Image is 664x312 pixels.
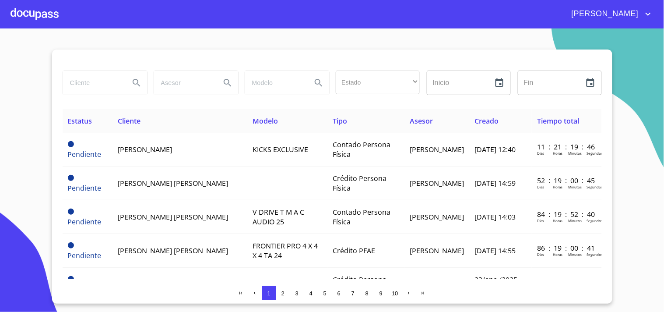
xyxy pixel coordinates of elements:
[290,286,304,300] button: 3
[474,246,516,255] span: [DATE] 14:55
[474,178,516,188] span: [DATE] 14:59
[253,241,318,260] span: FRONTIER PRO 4 X 4 X 4 TA 24
[253,116,278,126] span: Modelo
[537,243,596,253] p: 86 : 19 : 00 : 41
[587,151,603,156] p: Segundos
[374,286,388,300] button: 9
[379,290,383,297] span: 9
[304,286,318,300] button: 4
[333,174,386,193] span: Crédito Persona Física
[68,209,74,215] span: Pendiente
[568,252,582,257] p: Minutos
[262,286,276,300] button: 1
[474,275,517,294] span: 23/ene./2025 18:03
[388,286,402,300] button: 10
[68,141,74,147] span: Pendiente
[154,71,214,95] input: search
[68,276,74,282] span: Pendiente
[410,145,464,154] span: [PERSON_NAME]
[118,145,172,154] span: [PERSON_NAME]
[308,72,329,93] button: Search
[276,286,290,300] button: 2
[333,140,390,159] span: Contado Persona Física
[281,290,285,297] span: 2
[346,286,360,300] button: 7
[537,277,596,287] p: 241 : 15 : 51 : 58
[351,290,355,297] span: 7
[365,290,369,297] span: 8
[537,218,544,223] p: Dias
[360,286,374,300] button: 8
[63,71,123,95] input: search
[392,290,398,297] span: 10
[410,178,464,188] span: [PERSON_NAME]
[323,290,327,297] span: 5
[68,149,102,159] span: Pendiente
[537,184,544,189] p: Dias
[68,251,102,260] span: Pendiente
[333,246,375,255] span: Crédito PFAE
[537,151,544,156] p: Dias
[333,207,390,227] span: Contado Persona Física
[474,212,516,222] span: [DATE] 14:03
[253,145,308,154] span: KICKS EXCLUSIVE
[68,175,74,181] span: Pendiente
[553,184,562,189] p: Horas
[474,145,516,154] span: [DATE] 12:40
[410,116,433,126] span: Asesor
[565,7,643,21] span: [PERSON_NAME]
[68,116,92,126] span: Estatus
[253,207,304,227] span: V DRIVE T M A C AUDIO 25
[474,116,499,126] span: Creado
[333,275,386,294] span: Crédito Persona Física
[537,252,544,257] p: Dias
[336,71,420,94] div: ​
[410,246,464,255] span: [PERSON_NAME]
[267,290,271,297] span: 1
[553,252,562,257] p: Horas
[118,246,228,255] span: [PERSON_NAME] [PERSON_NAME]
[337,290,341,297] span: 6
[537,209,596,219] p: 84 : 19 : 52 : 40
[333,116,347,126] span: Tipo
[118,178,228,188] span: [PERSON_NAME] [PERSON_NAME]
[537,116,579,126] span: Tiempo total
[126,72,147,93] button: Search
[568,151,582,156] p: Minutos
[587,252,603,257] p: Segundos
[410,212,464,222] span: [PERSON_NAME]
[68,217,102,227] span: Pendiente
[568,184,582,189] p: Minutos
[309,290,313,297] span: 4
[587,218,603,223] p: Segundos
[217,72,238,93] button: Search
[568,218,582,223] p: Minutos
[332,286,346,300] button: 6
[587,184,603,189] p: Segundos
[295,290,299,297] span: 3
[565,7,653,21] button: account of current user
[245,71,305,95] input: search
[553,218,562,223] p: Horas
[537,176,596,185] p: 52 : 19 : 00 : 45
[68,183,102,193] span: Pendiente
[118,116,141,126] span: Cliente
[68,242,74,248] span: Pendiente
[553,151,562,156] p: Horas
[318,286,332,300] button: 5
[537,142,596,152] p: 11 : 21 : 19 : 46
[118,212,228,222] span: [PERSON_NAME] [PERSON_NAME]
